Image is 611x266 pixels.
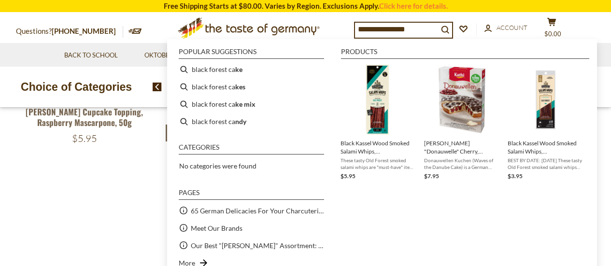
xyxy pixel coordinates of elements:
[175,202,328,219] li: 65 German Delicacies For Your Charcuterie Board
[175,78,328,96] li: black forest cakes
[64,50,118,61] a: Back to School
[175,96,328,113] li: black forest cake mix
[341,172,355,180] span: $5.95
[166,125,445,142] a: [PERSON_NAME] "[PERSON_NAME]-Puefferchen" Apple Popover Dessert Mix 152g
[175,219,328,237] li: Meet Our Brands
[235,116,246,127] b: ndy
[508,172,523,180] span: $3.95
[191,240,324,251] a: Our Best "[PERSON_NAME]" Assortment: 33 Choices For The Grillabend
[508,139,583,155] span: Black Kassel Wood Smoked Salami Whips, [GEOGRAPHIC_DATA], 2.0 oz
[341,48,589,59] li: Products
[484,23,527,33] a: Account
[191,205,324,216] a: 65 German Delicacies For Your Charcuterie Board
[153,83,162,91] img: previous arrow
[179,144,324,154] li: Categories
[72,132,97,144] span: $5.95
[544,30,561,38] span: $0.00
[341,157,416,170] span: These tasty Old Forest smoked salami whips are "must-have" items on the charcuterie board and are...
[508,157,583,170] span: BEST BY DATE: [DATE] These tasty Old Forest smoked salami whips are "must-have" items on the char...
[175,113,328,130] li: black forest candy
[16,25,123,38] p: Questions?
[179,48,324,59] li: Popular suggestions
[341,139,416,155] span: Black Kassel Wood Smoked Salami Whips, [GEOGRAPHIC_DATA], 3.5 oz
[191,223,242,234] a: Meet Our Brands
[235,64,242,75] b: ke
[175,237,328,254] li: Our Best "[PERSON_NAME]" Assortment: 33 Choices For The Grillabend
[144,50,194,61] a: Oktoberfest
[235,98,256,110] b: ke mix
[424,157,500,170] span: Donauwellen Kuchen (Waves of the Danube Cake) is a German specialty cake made with pound cake, co...
[26,106,143,128] a: [PERSON_NAME] Cupcake Topping, Raspberry Mascarpone, 50g
[337,61,420,185] li: Black Kassel Wood Smoked Salami Whips, Old Forest, 3.5 oz
[52,27,116,35] a: [PHONE_NUMBER]
[235,81,245,92] b: kes
[175,61,328,78] li: black forest cake
[179,162,256,170] span: No categories were found
[538,17,567,42] button: $0.00
[497,24,527,31] span: Account
[511,65,581,135] img: Black Kassel Salami Whips Old Forest
[379,1,448,10] a: Click here for details.
[341,65,416,181] a: Black Kassel Wood Smoked Salami Whips, [GEOGRAPHIC_DATA], 3.5 ozThese tasty Old Forest smoked sal...
[424,65,500,181] a: [PERSON_NAME] "Donauwelle" Cherry, Chocolate & Cream Cake, Baking Mix Kit, 545gDonauwellen Kuchen...
[424,172,439,180] span: $7.95
[179,189,324,200] li: Pages
[420,61,504,185] li: Kathi "Donauwelle" Cherry, Chocolate & Cream Cake, Baking Mix Kit, 545g
[424,139,500,155] span: [PERSON_NAME] "Donauwelle" Cherry, Chocolate & Cream Cake, Baking Mix Kit, 545g
[508,65,583,181] a: Black Kassel Salami Whips Old ForestBlack Kassel Wood Smoked Salami Whips, [GEOGRAPHIC_DATA], 2.0...
[504,61,587,185] li: Black Kassel Wood Smoked Salami Whips, Old Forest, 2.0 oz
